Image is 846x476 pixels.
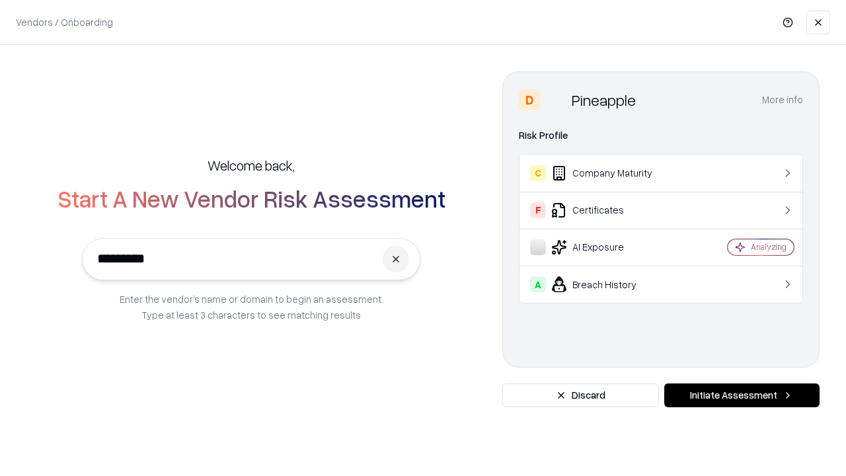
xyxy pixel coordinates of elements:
[208,156,295,175] h5: Welcome back,
[572,89,636,110] div: Pineapple
[120,291,383,323] p: Enter the vendor’s name or domain to begin an assessment. Type at least 3 characters to see match...
[762,88,803,112] button: More info
[530,239,688,255] div: AI Exposure
[530,165,688,181] div: Company Maturity
[530,276,688,292] div: Breach History
[545,89,566,110] img: Pineapple
[58,185,445,212] h2: Start A New Vendor Risk Assessment
[16,15,113,29] p: Vendors / Onboarding
[519,89,540,110] div: D
[502,383,659,407] button: Discard
[530,202,546,218] div: F
[519,128,803,143] div: Risk Profile
[530,165,546,181] div: C
[530,276,546,292] div: A
[751,241,787,253] div: Analyzing
[530,202,688,218] div: Certificates
[664,383,820,407] button: Initiate Assessment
